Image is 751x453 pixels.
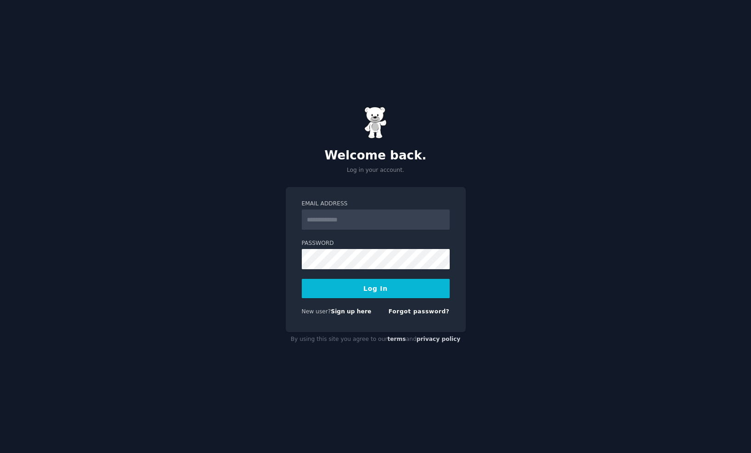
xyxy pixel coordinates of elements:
[331,308,371,315] a: Sign up here
[417,336,461,342] a: privacy policy
[286,166,466,175] p: Log in your account.
[302,239,450,248] label: Password
[302,308,331,315] span: New user?
[286,332,466,347] div: By using this site you agree to our and
[364,107,387,139] img: Gummy Bear
[302,279,450,298] button: Log In
[302,200,450,208] label: Email Address
[286,148,466,163] h2: Welcome back.
[389,308,450,315] a: Forgot password?
[387,336,406,342] a: terms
